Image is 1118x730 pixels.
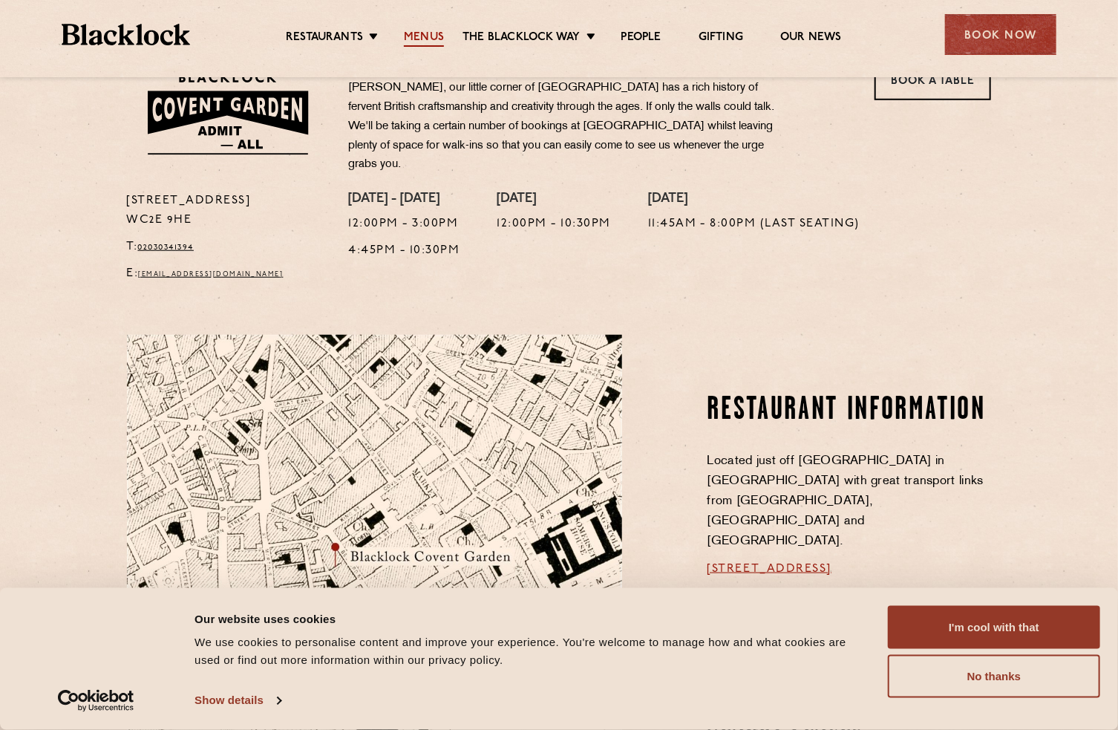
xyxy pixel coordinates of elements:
a: [EMAIL_ADDRESS][DOMAIN_NAME] [139,271,284,278]
p: 4:45pm - 10:30pm [348,241,460,261]
a: Gifting [699,30,743,47]
p: 11:45am - 8:00pm (Last Seating) [648,215,860,234]
p: T: [127,238,327,257]
p: E: [127,264,327,284]
h4: [DATE] - [DATE] [348,192,460,208]
p: [STREET_ADDRESS] WC2E 9HE [127,192,327,230]
a: Show details [194,690,281,712]
p: 12:00pm - 10:30pm [497,215,611,234]
a: People [621,30,661,47]
div: Book Now [945,14,1056,55]
img: BL_Textured_Logo-footer-cropped.svg [62,24,190,45]
h4: [DATE] [648,192,860,208]
a: Menus [404,30,444,47]
span: Located just off [GEOGRAPHIC_DATA] in [GEOGRAPHIC_DATA] with great transport links from [GEOGRAPH... [707,455,984,547]
img: BLA_1470_CoventGarden_Website_Solid.svg [127,59,327,167]
p: Whether it be King’s Coachmakers, or the publishing house that launched [PERSON_NAME], our little... [348,59,786,175]
div: We use cookies to personalise content and improve your experience. You're welcome to manage how a... [194,633,871,669]
a: Restaurants [286,30,363,47]
a: Usercentrics Cookiebot - opens in a new window [31,690,161,712]
h2: Restaurant information [707,392,992,429]
div: Our website uses cookies [194,610,871,628]
p: 12:00pm - 3:00pm [348,215,460,234]
h4: [DATE] [497,192,611,208]
a: 02030341394 [138,243,194,252]
a: [STREET_ADDRESS] [707,563,832,575]
button: I'm cool with that [888,606,1100,649]
button: No thanks [888,655,1100,698]
a: Book a Table [875,59,991,100]
a: Our News [780,30,842,47]
a: The Blacklock Way [462,30,580,47]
